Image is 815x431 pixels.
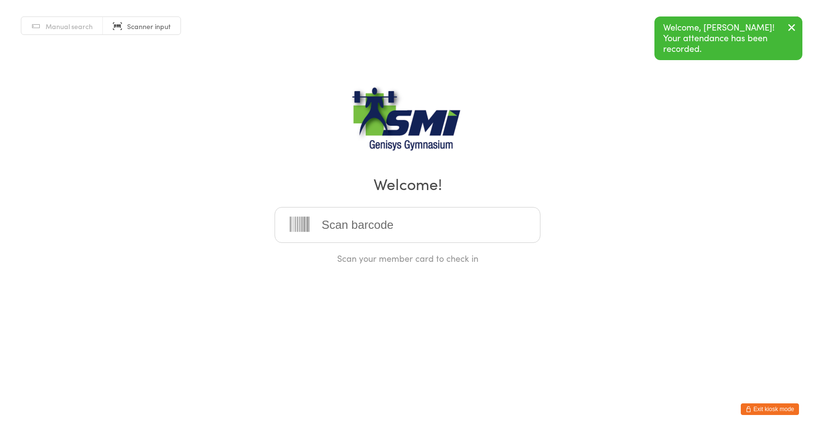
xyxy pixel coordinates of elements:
[347,86,468,159] img: Genisys Gym
[654,16,802,60] div: Welcome, [PERSON_NAME]! Your attendance has been recorded.
[275,252,540,264] div: Scan your member card to check in
[10,173,805,194] h2: Welcome!
[46,21,93,31] span: Manual search
[741,403,799,415] button: Exit kiosk mode
[127,21,171,31] span: Scanner input
[275,207,540,243] input: Scan barcode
